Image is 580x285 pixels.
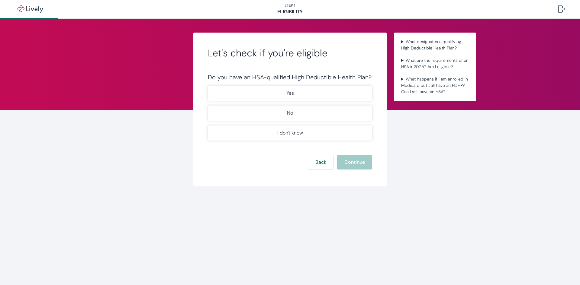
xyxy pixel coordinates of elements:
p: No [287,109,293,117]
button: Back [308,155,333,169]
button: No [208,106,372,121]
img: Lively [13,5,47,13]
summary: What designates a qualifying High Deductible Health Plan? [399,37,471,52]
h2: Let's check if you're eligible [208,47,372,59]
p: Yes [286,90,294,97]
div: Do you have an HSA-qualified High Deductible Health Plan? [208,74,372,81]
p: I don't know [277,129,303,137]
button: I don't know [208,125,372,141]
summary: What are the requirements of an HSA in2025? Am I eligible? [399,56,471,71]
summary: What happens if I am enrolled in Medicare but still have an HDHP? Can I still have an HSA? [399,75,471,96]
button: Yes [208,86,372,101]
button: Log out [553,2,570,16]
